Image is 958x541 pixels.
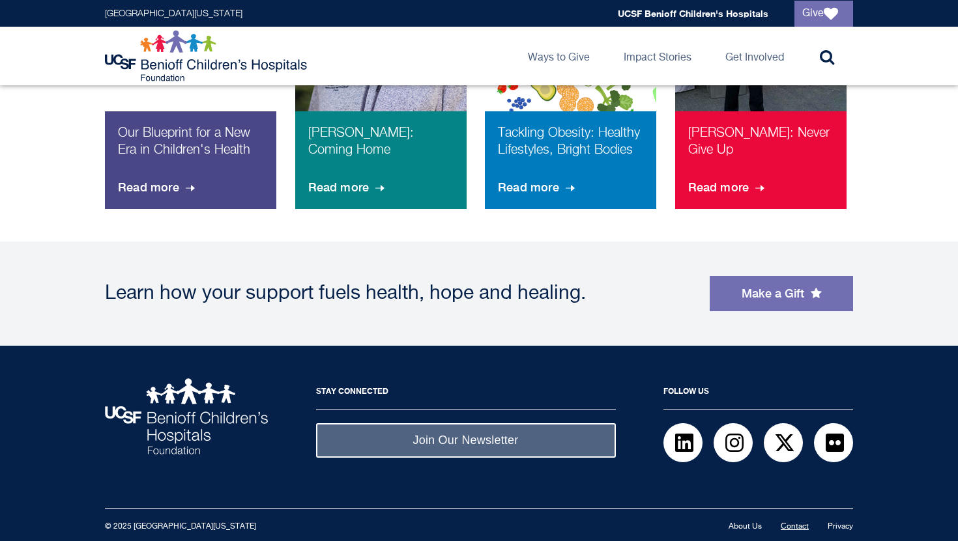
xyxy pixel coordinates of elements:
[105,523,256,531] small: © 2025 [GEOGRAPHIC_DATA][US_STATE]
[498,170,577,205] span: Read more
[308,124,454,170] p: [PERSON_NAME]: Coming Home
[688,124,834,170] p: [PERSON_NAME]: Never Give Up
[308,170,388,205] span: Read more
[828,523,853,531] a: Privacy
[794,1,853,27] a: Give
[105,30,310,82] img: Logo for UCSF Benioff Children's Hospitals Foundation
[105,284,697,303] div: Learn how your support fuels health, hope and healing.
[517,27,600,85] a: Ways to Give
[710,276,853,311] a: Make a Gift
[498,124,643,170] p: Tackling Obesity: Healthy Lifestyles, Bright Bodies
[663,378,853,410] h2: Follow Us
[729,523,762,531] a: About Us
[613,27,702,85] a: Impact Stories
[316,423,616,458] a: Join Our Newsletter
[118,170,197,205] span: Read more
[715,27,794,85] a: Get Involved
[118,124,263,170] p: Our Blueprint for a New Era in Children's Health
[105,9,242,18] a: [GEOGRAPHIC_DATA][US_STATE]
[618,8,768,19] a: UCSF Benioff Children's Hospitals
[316,378,616,410] h2: Stay Connected
[781,523,809,531] a: Contact
[688,170,768,205] span: Read more
[105,378,268,454] img: UCSF Benioff Children's Hospitals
